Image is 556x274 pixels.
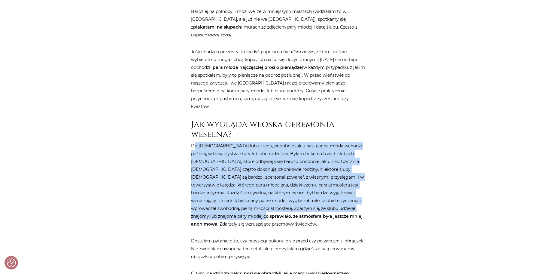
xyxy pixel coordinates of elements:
[191,237,365,260] p: Dostałam pytanie o to, czy przysięgi dokonuje się przed czy po założeniu obrączek. Nie zwróciłam ...
[191,142,365,228] p: Do [DEMOGRAPHIC_DATA] lub urzędu, podobnie jak u nas, panna młoda wchodzi później, w towarzystwie...
[191,8,365,39] p: Bardziej na północy, i możliwe, że w mniejszych miastach (widziałam to w [GEOGRAPHIC_DATA], ale j...
[209,32,231,38] em: oggi sposi
[191,119,365,140] h2: Jak wygląda włoska ceremonia weselna?
[7,258,16,267] img: Revisit consent button
[191,214,363,227] strong: co sprawiało, że atmosfera była jeszcze mniej anonimowa
[292,49,314,54] em: lista nozze
[7,258,16,267] button: Preferencje co do zgód
[191,48,365,110] p: Jeśli chodzi o prezenty, to kiedyś popularna była , z której goście wybierali co mogą i chcą kupi...
[193,24,241,30] strong: plakatami na słupach
[213,65,302,70] strong: para młoda najczęściej prosi o pieniądze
